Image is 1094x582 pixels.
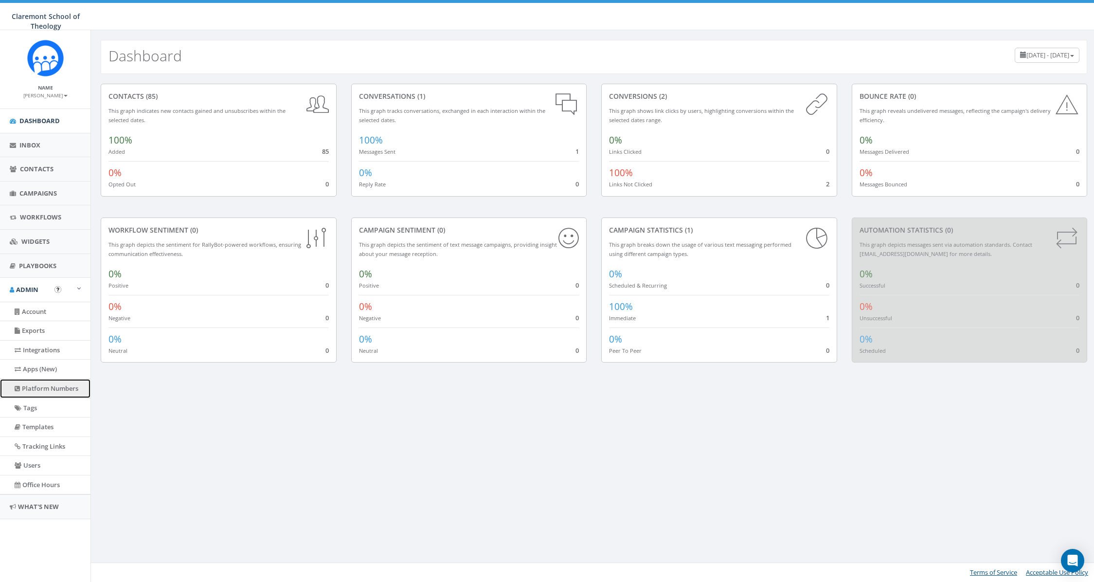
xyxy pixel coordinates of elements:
[188,225,198,235] span: (0)
[38,84,53,91] small: Name
[860,314,892,322] small: Unsuccessful
[19,189,57,198] span: Campaigns
[12,12,80,31] span: Claremont School of Theology
[657,91,667,101] span: (2)
[860,333,873,346] span: 0%
[21,237,50,246] span: Widgets
[609,181,652,188] small: Links Not Clicked
[108,134,132,146] span: 100%
[609,241,791,257] small: This graph breaks down the usage of various text messaging performed using different campaign types.
[108,91,329,101] div: contacts
[1076,147,1079,156] span: 0
[609,333,622,346] span: 0%
[860,181,907,188] small: Messages Bounced
[826,313,829,322] span: 1
[108,300,122,313] span: 0%
[609,166,633,179] span: 100%
[1076,313,1079,322] span: 0
[359,91,579,101] div: conversations
[575,313,579,322] span: 0
[826,180,829,188] span: 2
[683,225,693,235] span: (1)
[359,166,372,179] span: 0%
[359,333,372,346] span: 0%
[359,225,579,235] div: Campaign Sentiment
[609,225,829,235] div: Campaign Statistics
[108,268,122,280] span: 0%
[860,225,1080,235] div: Automation Statistics
[359,107,545,124] small: This graph tracks conversations, exchanged in each interaction within the selected dates.
[23,91,68,99] a: [PERSON_NAME]
[575,147,579,156] span: 1
[359,134,383,146] span: 100%
[23,92,68,99] small: [PERSON_NAME]
[609,300,633,313] span: 100%
[1076,346,1079,355] span: 0
[19,141,40,149] span: Inbox
[860,268,873,280] span: 0%
[359,347,378,354] small: Neutral
[1076,281,1079,290] span: 0
[609,107,794,124] small: This graph shows link clicks by users, highlighting conversions within the selected dates range.
[325,281,329,290] span: 0
[860,347,886,354] small: Scheduled
[20,213,61,221] span: Workflows
[27,40,64,76] img: Rally_Corp_Icon.png
[970,568,1017,577] a: Terms of Service
[609,91,829,101] div: conversions
[943,225,953,235] span: (0)
[19,116,60,125] span: Dashboard
[108,225,329,235] div: Workflow Sentiment
[826,147,829,156] span: 0
[108,181,136,188] small: Opted Out
[860,282,885,289] small: Successful
[826,281,829,290] span: 0
[108,314,130,322] small: Negative
[1061,549,1084,572] div: Open Intercom Messenger
[359,314,381,322] small: Negative
[325,180,329,188] span: 0
[359,300,372,313] span: 0%
[108,166,122,179] span: 0%
[359,181,386,188] small: Reply Rate
[108,48,182,64] h2: Dashboard
[1076,180,1079,188] span: 0
[575,281,579,290] span: 0
[108,148,125,155] small: Added
[860,91,1080,101] div: Bounce Rate
[609,148,642,155] small: Links Clicked
[144,91,158,101] span: (85)
[108,107,286,124] small: This graph indicates new contacts gained and unsubscribes within the selected dates.
[108,347,127,354] small: Neutral
[359,268,372,280] span: 0%
[826,346,829,355] span: 0
[435,225,445,235] span: (0)
[860,107,1051,124] small: This graph reveals undelivered messages, reflecting the campaign's delivery efficiency.
[19,261,56,270] span: Playbooks
[1026,51,1069,59] span: [DATE] - [DATE]
[359,282,379,289] small: Positive
[609,134,622,146] span: 0%
[860,300,873,313] span: 0%
[609,282,667,289] small: Scheduled & Recurring
[860,148,909,155] small: Messages Delivered
[906,91,916,101] span: (0)
[325,346,329,355] span: 0
[16,285,38,294] span: Admin
[609,268,622,280] span: 0%
[18,502,59,511] span: What's New
[609,347,642,354] small: Peer To Peer
[108,282,128,289] small: Positive
[1026,568,1088,577] a: Acceptable Use Policy
[860,134,873,146] span: 0%
[325,313,329,322] span: 0
[359,148,395,155] small: Messages Sent
[108,333,122,346] span: 0%
[322,147,329,156] span: 85
[108,241,301,257] small: This graph depicts the sentiment for RallyBot-powered workflows, ensuring communication effective...
[415,91,425,101] span: (1)
[359,241,557,257] small: This graph depicts the sentiment of text message campaigns, providing insight about your message ...
[54,286,61,293] button: Open In-App Guide
[860,241,1032,257] small: This graph depicts messages sent via automation standards. Contact [EMAIL_ADDRESS][DOMAIN_NAME] f...
[860,166,873,179] span: 0%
